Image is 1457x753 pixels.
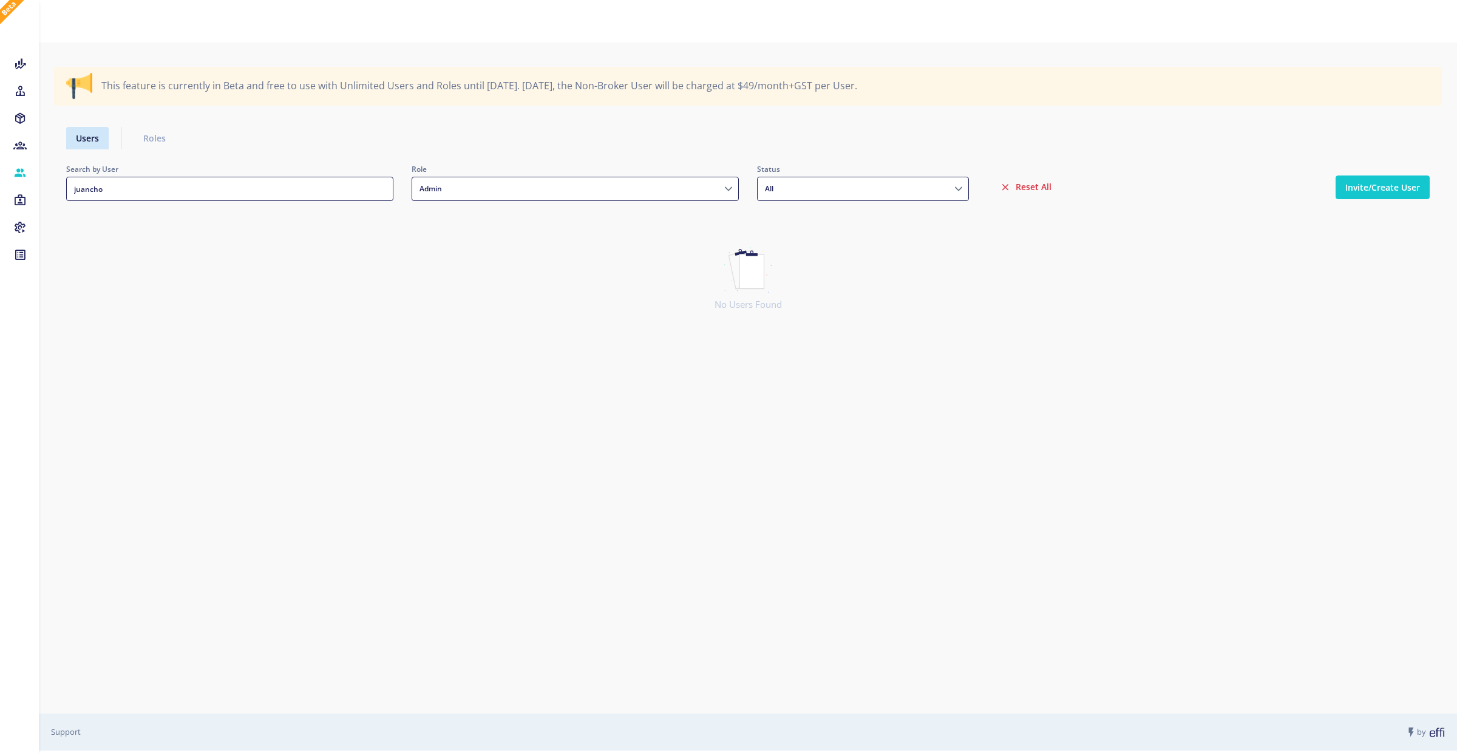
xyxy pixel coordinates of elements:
span: by [1405,726,1445,738]
input: Search Name / Email [66,177,393,201]
a: Users [66,127,109,149]
label: Role [412,163,739,175]
label: Search by User [66,163,393,175]
h6: No Users Found [715,299,782,310]
label: Status [757,163,969,175]
img: announcement [66,73,92,100]
span: This feature is currently in Beta and free to use with Unlimited Users and Roles until [DATE]. [D... [101,80,857,92]
a: Support [51,726,81,737]
button: Reset All [987,175,1064,199]
button: Invite/Create User [1336,175,1430,199]
a: Roles [134,127,175,149]
img: no-data.a37122d.svg [724,247,772,293]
